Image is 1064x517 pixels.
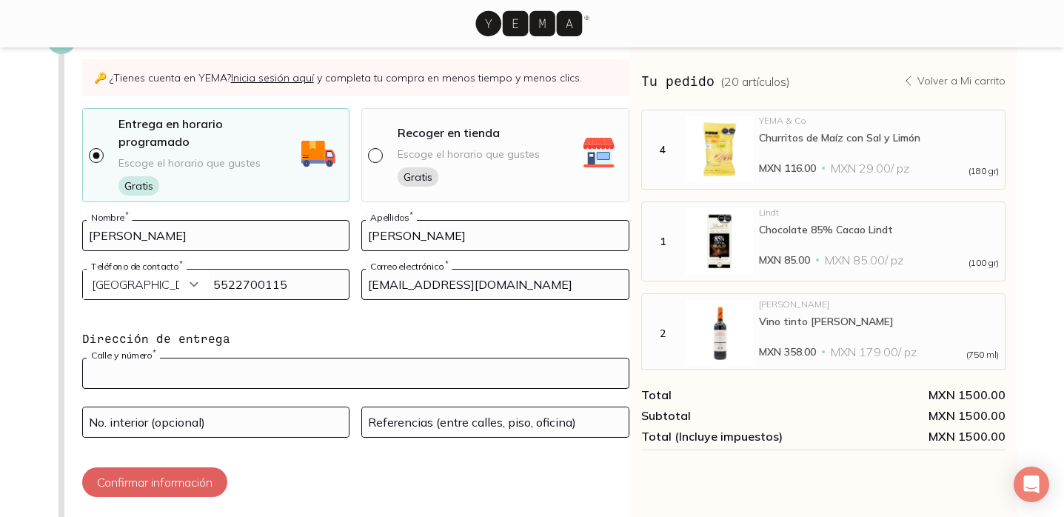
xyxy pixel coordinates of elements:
[720,74,790,89] span: ( 20 artículos )
[231,71,314,84] a: Inicia sesión aquí
[759,223,1000,236] div: Chocolate 85% Cacao Lindt
[759,116,1000,125] div: YEMA & Co
[366,261,452,272] label: Correo electrónico
[87,212,133,223] label: Nombre
[94,71,107,84] span: Key
[759,344,816,359] span: MXN 358.00
[759,161,816,176] span: MXN 116.00
[1014,467,1049,502] div: Open Intercom Messenger
[645,327,680,340] div: 2
[966,350,999,359] span: (750 ml)
[87,261,187,272] label: Teléfono de contacto
[118,115,296,150] p: Entrega en horario programado
[759,253,810,267] span: MXN 85.00
[831,161,909,176] span: MXN 29.00 / pz
[831,344,917,359] span: MXN 179.00 / pz
[759,300,1000,309] div: [PERSON_NAME]
[641,408,823,423] div: Subtotal
[759,208,1000,217] div: Lindt
[398,147,540,161] span: Escoge el horario que gustes
[398,167,438,187] span: Gratis
[823,408,1006,423] div: MXN 1500.00
[645,143,680,156] div: 4
[686,300,753,367] img: Vino tinto Ramón Roqueta Garnacha
[82,330,629,347] h4: Dirección de entrega
[82,220,629,497] div: Contacto
[823,387,1006,402] div: MXN 1500.00
[82,59,629,96] p: ¿Tienes cuenta en YEMA? y completa tu compra en menos tiempo y menos clics.
[645,235,680,248] div: 1
[82,467,227,497] button: Confirmar información
[87,350,160,361] label: Calle y número
[903,74,1006,87] a: Volver a Mi carrito
[825,253,903,267] span: MXN 85.00 / pz
[968,258,999,267] span: (100 gr)
[366,212,417,223] label: Apellidos
[917,74,1006,87] p: Volver a Mi carrito
[398,124,500,141] p: Recoger en tienda
[686,116,753,183] img: Churritos de Maíz con Sal y Limón
[641,429,823,444] div: Total (Incluye impuestos)
[823,429,1006,444] span: MXN 1500.00
[641,387,823,402] div: Total
[118,176,159,196] span: Gratis
[759,315,1000,328] div: Vino tinto [PERSON_NAME]
[968,167,999,176] span: (180 gr)
[118,156,261,170] span: Escoge el horario que gustes
[686,208,753,275] img: Chocolate 85% Cacao Lindt
[759,131,1000,144] div: Churritos de Maíz con Sal y Limón
[641,71,790,90] h3: Tu pedido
